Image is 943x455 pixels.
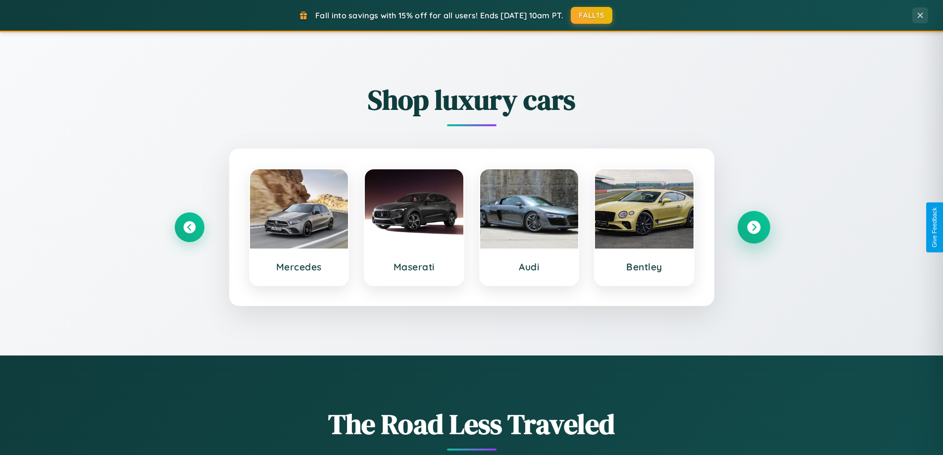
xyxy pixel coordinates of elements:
[175,405,769,443] h1: The Road Less Traveled
[175,81,769,119] h2: Shop luxury cars
[375,261,453,273] h3: Maserati
[260,261,339,273] h3: Mercedes
[490,261,569,273] h3: Audi
[315,10,563,20] span: Fall into savings with 15% off for all users! Ends [DATE] 10am PT.
[571,7,612,24] button: FALL15
[931,207,938,248] div: Give Feedback
[605,261,684,273] h3: Bentley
